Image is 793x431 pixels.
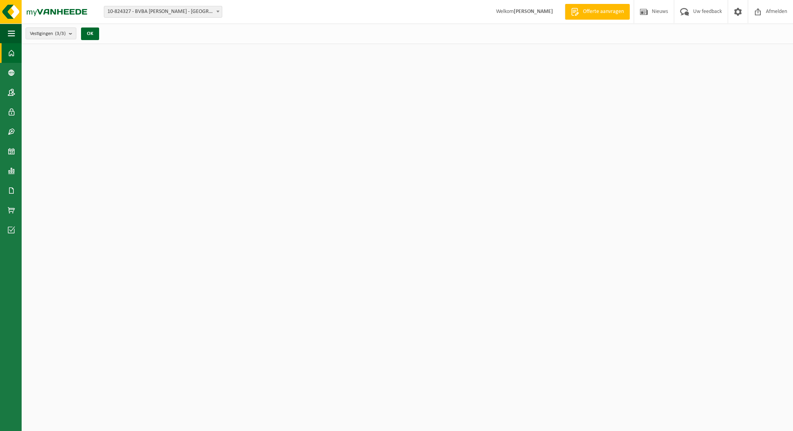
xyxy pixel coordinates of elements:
span: 10-824327 - BVBA ROCHEFORD - ROESELARE [104,6,222,17]
span: Offerte aanvragen [581,8,626,16]
button: Vestigingen(3/3) [26,28,76,39]
count: (3/3) [55,31,66,36]
button: OK [81,28,99,40]
a: Offerte aanvragen [565,4,630,20]
span: 10-824327 - BVBA ROCHEFORD - ROESELARE [104,6,222,18]
strong: [PERSON_NAME] [514,9,553,15]
span: Vestigingen [30,28,66,40]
